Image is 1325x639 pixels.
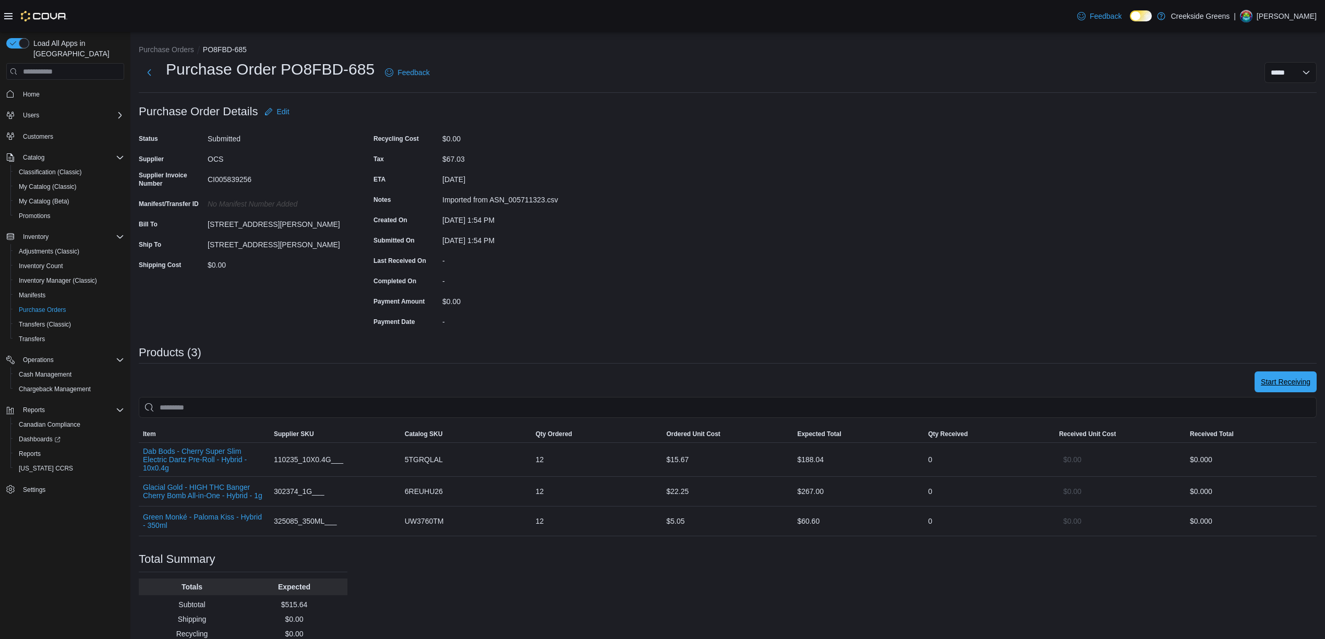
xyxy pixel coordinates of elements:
p: Recycling [143,629,241,639]
a: [US_STATE] CCRS [15,462,77,475]
span: 6REUHU26 [405,485,443,498]
p: Shipping [143,614,241,624]
div: - [442,273,582,285]
span: Dashboards [19,435,61,443]
a: Cash Management [15,368,76,381]
span: Supplier SKU [274,430,314,438]
button: $0.00 [1059,511,1086,532]
label: Submitted On [374,236,415,245]
label: Payment Amount [374,297,425,306]
button: Edit [260,101,294,122]
span: Cash Management [19,370,71,379]
label: Supplier Invoice Number [139,171,203,188]
span: Start Receiving [1261,377,1310,387]
span: Catalog [23,153,44,162]
button: $0.00 [1059,481,1086,502]
button: Supplier SKU [270,426,401,442]
input: Dark Mode [1130,10,1152,21]
div: CI005839256 [208,171,347,184]
span: Operations [23,356,54,364]
span: Item [143,430,156,438]
button: $0.00 [1059,449,1086,470]
button: Green Monké - Paloma Kiss - Hybrid - 350ml [143,513,266,529]
span: Catalog SKU [405,430,443,438]
span: Inventory Manager (Classic) [19,276,97,285]
span: 110235_10X0.4G___ [274,453,343,466]
p: | [1234,10,1236,22]
a: Feedback [381,62,433,83]
div: 12 [532,481,662,502]
button: Catalog [2,150,128,165]
h3: Purchase Order Details [139,105,258,118]
span: Purchase Orders [19,306,66,314]
div: OCS [208,151,347,163]
a: Manifests [15,289,50,302]
span: Promotions [19,212,51,220]
span: Reports [19,450,41,458]
span: Adjustments (Classic) [19,247,79,256]
div: $0.00 0 [1190,453,1312,466]
span: Purchase Orders [15,304,124,316]
div: [STREET_ADDRESS][PERSON_NAME] [208,216,347,228]
button: Inventory [2,230,128,244]
p: [PERSON_NAME] [1257,10,1317,22]
span: Manifests [15,289,124,302]
div: $0.00 [442,293,582,306]
div: [DATE] 1:54 PM [442,232,582,245]
a: Transfers [15,333,49,345]
span: Promotions [15,210,124,222]
button: Expected Total [793,426,924,442]
div: Imported from ASN_005711323.csv [442,191,582,204]
p: Subtotal [143,599,241,610]
span: Reports [23,406,45,414]
button: Reports [10,447,128,461]
span: Inventory [23,233,49,241]
span: Qty Received [928,430,968,438]
button: Inventory Count [10,259,128,273]
span: Transfers [15,333,124,345]
a: Canadian Compliance [15,418,85,431]
span: Dashboards [15,433,124,445]
span: Washington CCRS [15,462,124,475]
button: Catalog SKU [401,426,532,442]
a: Inventory Count [15,260,67,272]
a: Customers [19,130,57,143]
div: $15.67 [662,449,793,470]
button: Start Receiving [1255,371,1317,392]
div: $67.03 [442,151,582,163]
span: Chargeback Management [19,385,91,393]
button: Ordered Unit Cost [662,426,793,442]
button: Inventory [19,231,53,243]
a: Inventory Manager (Classic) [15,274,101,287]
span: $0.00 [1063,486,1081,497]
a: Adjustments (Classic) [15,245,83,258]
span: Adjustments (Classic) [15,245,124,258]
label: Ship To [139,240,161,249]
a: Chargeback Management [15,383,95,395]
p: $515.64 [245,599,343,610]
a: Classification (Classic) [15,166,86,178]
button: Chargeback Management [10,382,128,396]
a: Feedback [1073,6,1126,27]
button: Purchase Orders [10,303,128,317]
button: Dab Bods - Cherry Super Slim Electric Dartz Pre-Roll - Hybrid - 10x0.4g [143,447,266,472]
span: Feedback [397,67,429,78]
span: Chargeback Management [15,383,124,395]
span: Edit [277,106,290,117]
div: 12 [532,449,662,470]
img: Cova [21,11,67,21]
button: Purchase Orders [139,45,194,54]
button: My Catalog (Beta) [10,194,128,209]
span: Cash Management [15,368,124,381]
div: $267.00 [793,481,924,502]
h3: Total Summary [139,553,215,565]
span: $0.00 [1063,516,1081,526]
button: Operations [19,354,58,366]
span: My Catalog (Classic) [19,183,77,191]
label: Status [139,135,158,143]
nav: An example of EuiBreadcrumbs [139,44,1317,57]
span: Home [23,90,40,99]
div: $5.05 [662,511,793,532]
div: $22.25 [662,481,793,502]
div: $188.04 [793,449,924,470]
